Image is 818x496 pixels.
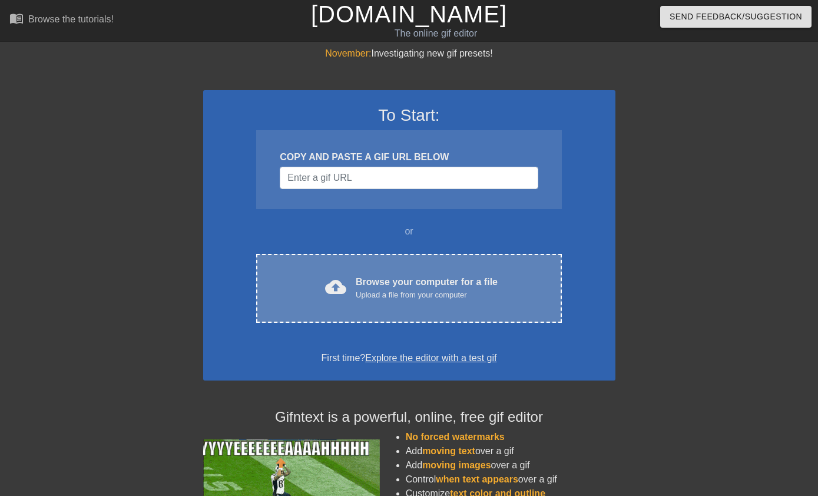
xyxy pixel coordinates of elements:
[203,47,615,61] div: Investigating new gif presets!
[218,105,600,125] h3: To Start:
[280,150,538,164] div: COPY AND PASTE A GIF URL BELOW
[9,11,114,29] a: Browse the tutorials!
[311,1,507,27] a: [DOMAIN_NAME]
[356,289,498,301] div: Upload a file from your computer
[28,14,114,24] div: Browse the tutorials!
[422,460,491,470] span: moving images
[406,458,615,472] li: Add over a gif
[365,353,496,363] a: Explore the editor with a test gif
[406,444,615,458] li: Add over a gif
[203,409,615,426] h4: Gifntext is a powerful, online, free gif editor
[406,432,505,442] span: No forced watermarks
[422,446,475,456] span: moving text
[325,276,346,297] span: cloud_upload
[234,224,585,239] div: or
[218,351,600,365] div: First time?
[279,27,593,41] div: The online gif editor
[660,6,812,28] button: Send Feedback/Suggestion
[670,9,802,24] span: Send Feedback/Suggestion
[325,48,371,58] span: November:
[436,474,518,484] span: when text appears
[280,167,538,189] input: Username
[406,472,615,487] li: Control over a gif
[356,275,498,301] div: Browse your computer for a file
[9,11,24,25] span: menu_book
